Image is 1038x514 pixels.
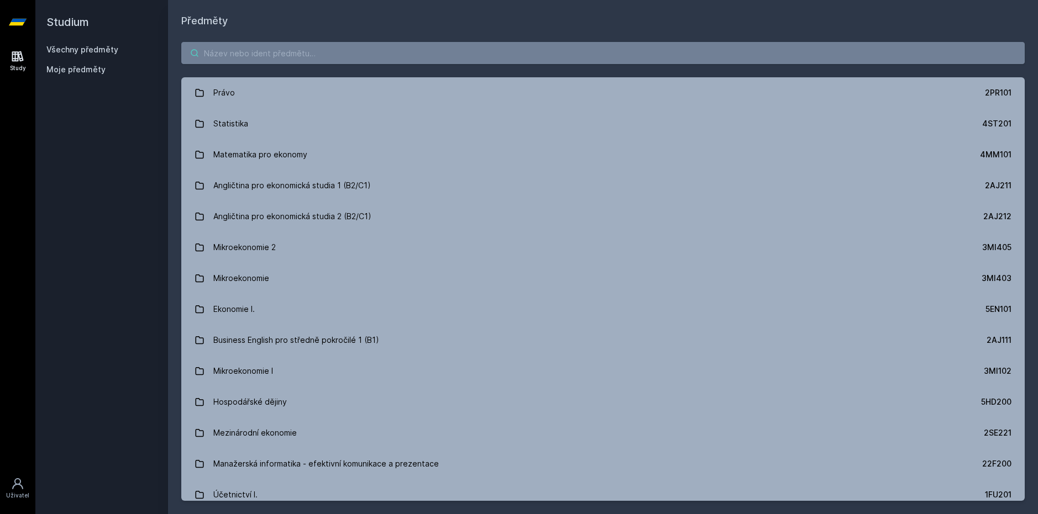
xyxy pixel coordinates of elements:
[181,325,1025,356] a: Business English pro středně pokročilé 1 (B1) 2AJ111
[213,360,273,382] div: Mikroekonomie I
[2,471,33,505] a: Uživatel
[181,201,1025,232] a: Angličtina pro ekonomická studia 2 (B2/C1) 2AJ212
[46,64,106,75] span: Moje předměty
[213,174,371,197] div: Angličtina pro ekonomická studia 1 (B2/C1)
[181,42,1025,64] input: Název nebo ident předmětu…
[213,236,276,258] div: Mikroekonomie 2
[181,232,1025,263] a: Mikroekonomie 2 3MI405
[213,422,297,444] div: Mezinárodní ekonomie
[181,479,1025,510] a: Účetnictví I. 1FU201
[213,205,371,227] div: Angličtina pro ekonomická studia 2 (B2/C1)
[181,13,1025,29] h1: Předměty
[213,453,439,475] div: Manažerská informatika - efektivní komunikace a prezentace
[181,170,1025,201] a: Angličtina pro ekonomická studia 1 (B2/C1) 2AJ211
[981,396,1011,407] div: 5HD200
[213,484,258,506] div: Účetnictví I.
[181,77,1025,108] a: Právo 2PR101
[213,329,379,351] div: Business English pro středně pokročilé 1 (B1)
[213,144,307,166] div: Matematika pro ekonomy
[980,149,1011,160] div: 4MM101
[983,211,1011,222] div: 2AJ212
[987,335,1011,346] div: 2AJ111
[984,427,1011,438] div: 2SE221
[213,267,269,289] div: Mikroekonomie
[985,304,1011,315] div: 5EN101
[181,294,1025,325] a: Ekonomie I. 5EN101
[982,242,1011,253] div: 3MI405
[181,386,1025,417] a: Hospodářské dějiny 5HD200
[984,365,1011,377] div: 3MI102
[213,82,235,104] div: Právo
[982,273,1011,284] div: 3MI403
[2,44,33,78] a: Study
[181,108,1025,139] a: Statistika 4ST201
[985,489,1011,500] div: 1FU201
[10,64,26,72] div: Study
[181,139,1025,170] a: Matematika pro ekonomy 4MM101
[181,417,1025,448] a: Mezinárodní ekonomie 2SE221
[213,391,287,413] div: Hospodářské dějiny
[213,113,248,135] div: Statistika
[6,491,29,500] div: Uživatel
[181,263,1025,294] a: Mikroekonomie 3MI403
[982,118,1011,129] div: 4ST201
[985,180,1011,191] div: 2AJ211
[181,356,1025,386] a: Mikroekonomie I 3MI102
[213,298,255,320] div: Ekonomie I.
[985,87,1011,98] div: 2PR101
[46,45,118,54] a: Všechny předměty
[181,448,1025,479] a: Manažerská informatika - efektivní komunikace a prezentace 22F200
[982,458,1011,469] div: 22F200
